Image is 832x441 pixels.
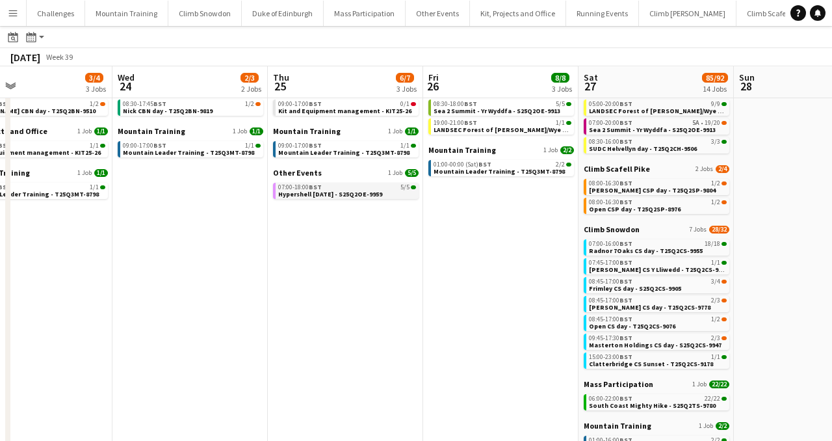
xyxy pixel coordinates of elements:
button: Duke of Edinburgh [242,1,324,26]
span: 2/2 [566,163,571,167]
span: 1/1 [411,144,416,148]
span: 01:00-00:00 (Sat) [434,161,491,168]
span: BST [619,179,632,187]
a: Climb Snowdon7 Jobs28/32 [584,224,729,234]
span: BST [619,118,632,127]
span: 9/9 [711,101,720,107]
span: 1/1 [94,169,108,177]
div: Climb Scafell Pike2 Jobs2/408:00-16:30BST1/2[PERSON_NAME] CSP day - T25Q2SP-980408:00-16:30BST1/2... [584,164,729,224]
span: Janna CS Y Lliwedd - T25Q2CS-9765 [589,265,728,274]
button: Climb [PERSON_NAME] [639,1,736,26]
span: 2/3 [721,336,727,340]
a: 08:45-17:00BST2/3[PERSON_NAME] CS day - T25Q2CS-9778 [589,296,727,311]
span: 08:30-18:00 [434,101,477,107]
a: 19:00-21:00BST1/1LANDSEC Forest of [PERSON_NAME]/Wye Valley Challenge - S25Q2CH-9594 [434,118,571,133]
span: 1/1 [556,120,565,126]
div: 3 Jobs [86,84,106,94]
a: 07:00-16:00BST18/18Radnor 7Oaks CS day - T25Q2CS-9955 [589,239,727,254]
div: Kit, Projects and Office1 Job0/109:00-17:00BST0/1Kit and Equipment management - KIT25-26 [273,85,419,126]
div: 14 Jobs [703,84,727,94]
span: BST [619,239,632,248]
span: 8/8 [551,73,569,83]
button: Climb Snowdon [168,1,242,26]
span: 2/3 [721,299,727,302]
button: Other Events [406,1,470,26]
span: 3/4 [85,73,103,83]
button: Mass Participation [324,1,406,26]
span: 19/20 [721,121,727,125]
span: 1/1 [405,127,419,135]
span: BST [309,100,322,108]
a: 01:00-00:00 (Sat)BST2/2Mountain Leader Training - T25Q3MT-8798 [434,160,571,175]
a: 08:30-17:45BST1/2Nick CBN day - T25Q2BN-9819 [123,100,261,114]
span: Mountain Leader Training - T25Q3MT-8798 [278,148,409,157]
span: 9/9 [721,102,727,106]
span: 1/1 [94,127,108,135]
a: Mountain Training1 Job2/2 [584,421,729,431]
span: 09:00-17:00 [278,142,322,149]
span: 1/1 [721,261,727,265]
span: 08:00-16:30 [589,180,632,187]
span: 2/4 [716,165,729,173]
span: Climb Scafell Pike [584,164,650,174]
span: 1 Job [699,422,713,430]
span: BST [153,100,166,108]
span: 2/2 [556,161,565,168]
span: 3/3 [721,140,727,144]
span: 1/2 [711,199,720,206]
span: 1 Job [388,127,402,135]
span: Week 39 [43,52,75,62]
span: 1 Job [543,146,558,154]
span: Frimley CS day - S25Q2CS-9905 [589,284,681,293]
span: 19/20 [705,120,720,126]
span: 0/1 [400,101,409,107]
span: 27 [582,79,598,94]
span: 1 Job [77,169,92,177]
span: Thu [273,72,289,83]
span: 07:00-18:00 [278,184,322,191]
span: 1 Job [233,127,247,135]
span: 1 Job [77,127,92,135]
span: 15:00-23:00 [589,354,632,360]
span: 2/3 [711,297,720,304]
span: 26 [426,79,439,94]
span: BST [464,100,477,108]
span: Clatterbridge CS Sunset - T25Q2CS-9178 [589,360,713,368]
span: 08:45-17:00 [589,297,632,304]
span: 28 [737,79,755,94]
span: BST [619,277,632,286]
span: BST [619,394,632,403]
span: BST [619,296,632,304]
button: Challenges [27,1,85,26]
span: 07:00-20:00 [589,120,632,126]
a: 07:00-18:00BST5/5Hypershell [DATE] - S25Q2OE-9959 [278,183,416,198]
span: 09:00-17:00 [278,101,322,107]
a: 09:00-17:00BST1/1Mountain Leader Training - T25Q3MT-8798 [278,141,416,156]
span: 1/1 [100,185,105,189]
a: 08:45-17:00BST1/2Open CS day - T25Q2CS-9076 [589,315,727,330]
span: 0/1 [411,102,416,106]
button: Climb Scafell Pike [736,1,816,26]
span: Radnor 7Oaks CS day - T25Q2CS-9955 [589,247,703,255]
div: Mountain Training1 Job1/109:00-17:00BST1/1Mountain Leader Training - T25Q3MT-8798 [118,126,263,160]
span: 2/2 [560,146,574,154]
a: Mountain Training1 Job2/2 [428,145,574,155]
span: South Coast Mighty Hike - S25Q2TS-9780 [589,401,716,410]
span: BST [309,183,322,191]
span: 07:00-16:00 [589,241,632,247]
span: 1/1 [90,142,99,149]
a: 08:45-17:00BST3/4Frimley CS day - S25Q2CS-9905 [589,277,727,292]
span: 19:00-21:00 [434,120,477,126]
span: 85/92 [702,73,728,83]
span: BST [619,137,632,146]
button: Running Events [566,1,639,26]
span: Hypershell Media Day - S25Q2OE-9959 [278,190,382,198]
span: 1/2 [711,180,720,187]
a: Climb Scafell Pike2 Jobs2/4 [584,164,729,174]
span: 2/3 [711,335,720,341]
span: 18/18 [721,242,727,246]
span: 06:00-22:00 [589,395,632,402]
span: BST [619,334,632,342]
span: Open CS day - T25Q2CS-9076 [589,322,675,330]
span: BST [619,100,632,108]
